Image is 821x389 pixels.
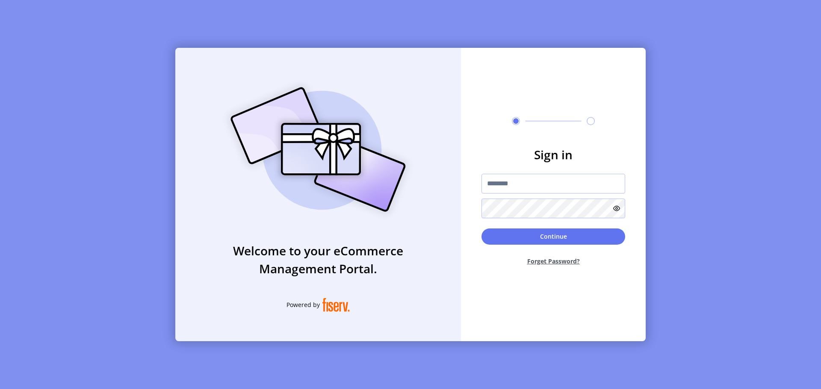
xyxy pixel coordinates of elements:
[481,228,625,245] button: Continue
[481,146,625,164] h3: Sign in
[218,78,419,221] img: card_Illustration.svg
[481,250,625,272] button: Forget Password?
[175,242,461,278] h3: Welcome to your eCommerce Management Portal.
[286,300,320,309] span: Powered by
